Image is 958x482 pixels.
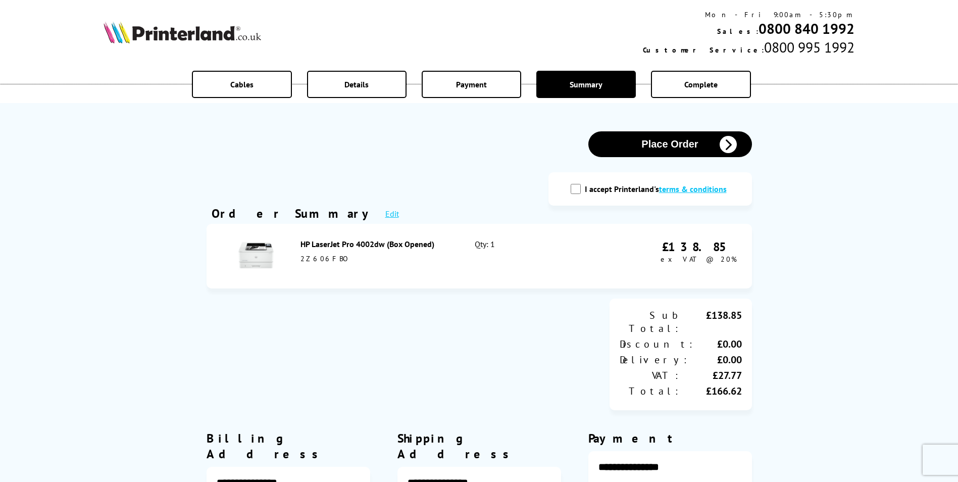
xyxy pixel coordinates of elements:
button: Place Order [588,131,752,157]
div: Mon - Fri 9:00am - 5:30pm [643,10,854,19]
img: Printerland Logo [104,21,261,43]
a: modal_tc [659,184,727,194]
span: Complete [684,79,718,89]
div: £27.77 [681,369,742,382]
div: Delivery: [620,353,689,366]
div: £0.00 [689,353,742,366]
span: Customer Service: [643,45,764,55]
span: Details [344,79,369,89]
label: I accept Printerland's [585,184,732,194]
span: ex VAT @ 20% [661,255,737,264]
div: Billing Address [207,430,370,462]
div: £166.62 [681,384,742,398]
span: Payment [456,79,487,89]
div: Total: [620,384,681,398]
div: £0.00 [695,338,742,351]
div: Qty: 1 [475,239,579,273]
div: £138.85 [661,239,737,255]
div: Order Summary [212,206,375,221]
div: VAT: [620,369,681,382]
span: 0800 995 1992 [764,38,854,57]
div: Payment [588,430,752,446]
span: Sales: [717,27,759,36]
span: Cables [230,79,254,89]
div: £138.85 [681,309,742,335]
div: Discount: [620,338,695,351]
div: HP LaserJet Pro 4002dw (Box Opened) [300,239,453,249]
span: Summary [570,79,602,89]
div: Shipping Address [397,430,561,462]
div: Sub Total: [620,309,681,335]
a: Edit [385,209,399,219]
div: 2Z606FBO [300,254,453,263]
img: HP LaserJet Pro 4002dw (Box Opened) [238,237,274,273]
a: 0800 840 1992 [759,19,854,38]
